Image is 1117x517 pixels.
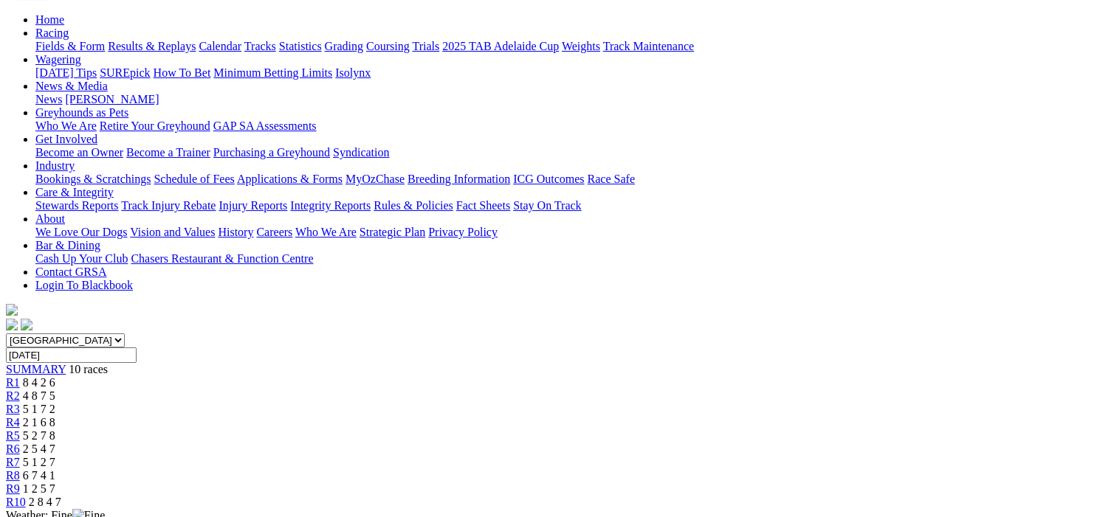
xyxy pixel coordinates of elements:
span: 2 5 4 7 [23,443,55,455]
a: Minimum Betting Limits [213,66,332,79]
a: Bookings & Scratchings [35,173,151,185]
div: Bar & Dining [35,252,1111,266]
a: Stewards Reports [35,199,118,212]
a: Login To Blackbook [35,279,133,291]
a: Integrity Reports [290,199,371,212]
a: R10 [6,496,26,508]
a: R1 [6,376,20,389]
a: News [35,93,62,105]
div: Industry [35,173,1111,186]
a: SUREpick [100,66,150,79]
span: R2 [6,389,20,402]
a: Calendar [199,40,241,52]
a: Become an Owner [35,146,123,159]
a: Careers [256,226,292,238]
a: Fact Sheets [456,199,510,212]
span: 10 races [69,363,108,375]
a: ICG Outcomes [513,173,584,185]
a: Become a Trainer [126,146,210,159]
a: Industry [35,159,75,172]
a: Weights [562,40,600,52]
div: Care & Integrity [35,199,1111,212]
a: R9 [6,482,20,495]
div: News & Media [35,93,1111,106]
a: Privacy Policy [428,226,498,238]
a: Who We Are [295,226,357,238]
a: Injury Reports [219,199,287,212]
span: 6 7 4 1 [23,469,55,482]
a: Get Involved [35,133,97,145]
span: 2 1 6 8 [23,416,55,428]
a: Racing [35,27,69,39]
span: 1 2 5 7 [23,482,55,495]
a: Syndication [333,146,389,159]
a: R3 [6,403,20,415]
a: Purchasing a Greyhound [213,146,330,159]
input: Select date [6,347,137,363]
a: Tracks [244,40,276,52]
div: Greyhounds as Pets [35,119,1111,133]
a: Cash Up Your Club [35,252,128,265]
a: Applications & Forms [237,173,343,185]
a: History [218,226,253,238]
a: R8 [6,469,20,482]
img: facebook.svg [6,319,18,330]
a: Wagering [35,53,81,66]
a: R6 [6,443,20,455]
div: Racing [35,40,1111,53]
a: Coursing [366,40,410,52]
a: Schedule of Fees [154,173,234,185]
img: logo-grsa-white.png [6,304,18,316]
div: Wagering [35,66,1111,80]
a: Fields & Form [35,40,105,52]
a: Who We Are [35,119,97,132]
a: Track Injury Rebate [121,199,216,212]
a: Retire Your Greyhound [100,119,210,132]
a: Strategic Plan [360,226,425,238]
span: 8 4 2 6 [23,376,55,389]
a: MyOzChase [346,173,405,185]
a: Grading [325,40,363,52]
a: Isolynx [335,66,371,79]
div: About [35,226,1111,239]
a: Rules & Policies [374,199,453,212]
span: 4 8 7 5 [23,389,55,402]
a: Statistics [279,40,322,52]
a: Race Safe [587,173,634,185]
a: Stay On Track [513,199,581,212]
a: SUMMARY [6,363,66,375]
a: Trials [412,40,439,52]
a: Results & Replays [108,40,196,52]
a: R7 [6,456,20,468]
a: GAP SA Assessments [213,119,317,132]
a: Breeding Information [408,173,510,185]
span: 2 8 4 7 [29,496,61,508]
a: [PERSON_NAME] [65,93,159,105]
a: Chasers Restaurant & Function Centre [131,252,313,265]
div: Get Involved [35,146,1111,159]
a: R4 [6,416,20,428]
span: 5 2 7 8 [23,429,55,442]
a: How To Bet [154,66,211,79]
a: Track Maintenance [603,40,694,52]
a: Greyhounds as Pets [35,106,128,119]
a: Bar & Dining [35,239,100,251]
a: Care & Integrity [35,186,114,198]
a: Contact GRSA [35,266,106,278]
a: Home [35,13,64,26]
a: About [35,212,65,225]
a: News & Media [35,80,108,92]
a: We Love Our Dogs [35,226,127,238]
span: 5 1 2 7 [23,456,55,468]
a: R5 [6,429,20,442]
